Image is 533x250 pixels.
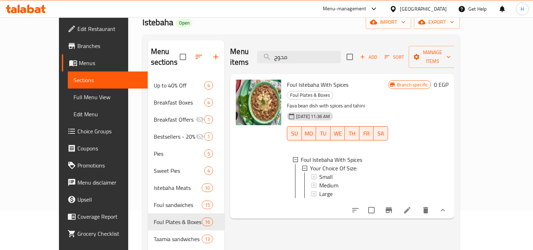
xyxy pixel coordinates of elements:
span: Upsell [77,195,142,204]
span: Select to update [364,203,379,218]
div: Foul sandwiches15 [148,196,225,213]
span: H [521,5,524,13]
button: MO [302,126,316,140]
span: 16 [202,219,213,225]
span: 1 [205,133,213,140]
button: WE [331,126,345,140]
div: Breakfast Boxes4 [148,94,225,111]
button: Manage items [409,46,456,68]
span: Istebaha [142,14,173,30]
div: items [204,115,213,124]
span: Manage items [414,48,451,66]
span: [DATE] 11:36 AM [293,113,333,120]
span: 13 [202,236,213,243]
span: import [371,18,406,27]
span: Open [176,20,192,26]
svg: Inactive section [196,115,204,124]
span: Select all sections [175,49,190,64]
span: Edit Restaurant [77,25,142,33]
div: items [204,166,213,175]
span: Foul Plates & Boxes [287,91,333,99]
p: Fava bean dish with spices and tahini [287,101,388,110]
button: Add [357,52,380,63]
div: items [204,81,213,90]
span: 4 [205,82,213,89]
a: Sections [68,71,148,89]
svg: Inactive section [196,132,204,141]
span: Sections [74,76,142,84]
span: SU [290,128,299,139]
div: items [202,218,213,226]
span: Medium [319,181,338,190]
a: Menus [62,54,148,71]
h6: 0 EGP [434,80,448,90]
a: Edit Menu [68,106,148,123]
span: TH [348,128,357,139]
div: Breakfast Boxes [154,98,205,107]
span: Add [359,53,378,61]
a: Edit menu item [403,206,412,214]
span: Choice Groups [77,127,142,135]
div: Breakfast Offers1 [148,111,225,128]
button: import [366,16,411,29]
span: Promotions [77,161,142,170]
div: items [204,132,213,141]
a: Coupons [62,140,148,157]
span: 15 [202,202,213,208]
span: Bestsellers - 20% off on selected items [154,132,196,141]
span: Up to 40% Off [154,81,205,90]
h2: Menu sections [151,46,180,68]
span: export [420,18,454,27]
span: Coupons [77,144,142,153]
div: Taamia sandwiches13 [148,230,225,248]
input: search [257,51,341,63]
span: Edit Menu [74,110,142,118]
a: Edit Restaurant [62,20,148,37]
div: Pies5 [148,145,225,162]
a: Upsell [62,191,148,208]
h2: Menu items [230,46,249,68]
span: Foul Istebaha With Spices [301,155,362,164]
span: Coverage Report [77,212,142,221]
span: Sort [385,53,404,61]
span: Taamia sandwiches [154,235,202,243]
div: Sweet Pies4 [148,162,225,179]
div: Menu-management [323,5,366,13]
span: 4 [205,99,213,106]
a: Coverage Report [62,208,148,225]
div: Bestsellers - 20% off on selected items1 [148,128,225,145]
span: 4 [205,167,213,174]
span: FR [362,128,371,139]
svg: Show Choices [439,206,447,214]
span: Breakfast Offers [154,115,196,124]
button: Add section [207,48,224,65]
button: show more [434,202,451,219]
button: FR [359,126,374,140]
button: sort-choices [347,202,364,219]
span: Foul sandwiches [154,201,202,209]
span: Your Choice Of Size: [310,164,357,172]
span: Foul Plates & Boxes [154,218,202,226]
span: Add item [357,52,380,63]
a: Menu disclaimer [62,174,148,191]
span: Sort sections [190,48,207,65]
a: Promotions [62,157,148,174]
div: [GEOGRAPHIC_DATA] [400,5,447,13]
button: TU [316,126,331,140]
div: Foul Plates & Boxes16 [148,213,225,230]
span: Pies [154,149,205,158]
div: Up to 40% Off4 [148,77,225,94]
div: items [202,183,213,192]
span: Small [319,172,333,181]
img: Foul Istebaha With Spices [236,80,281,125]
span: WE [333,128,342,139]
a: Branches [62,37,148,54]
div: items [204,98,213,107]
div: Open [176,19,192,27]
div: Istebaha Meats10 [148,179,225,196]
